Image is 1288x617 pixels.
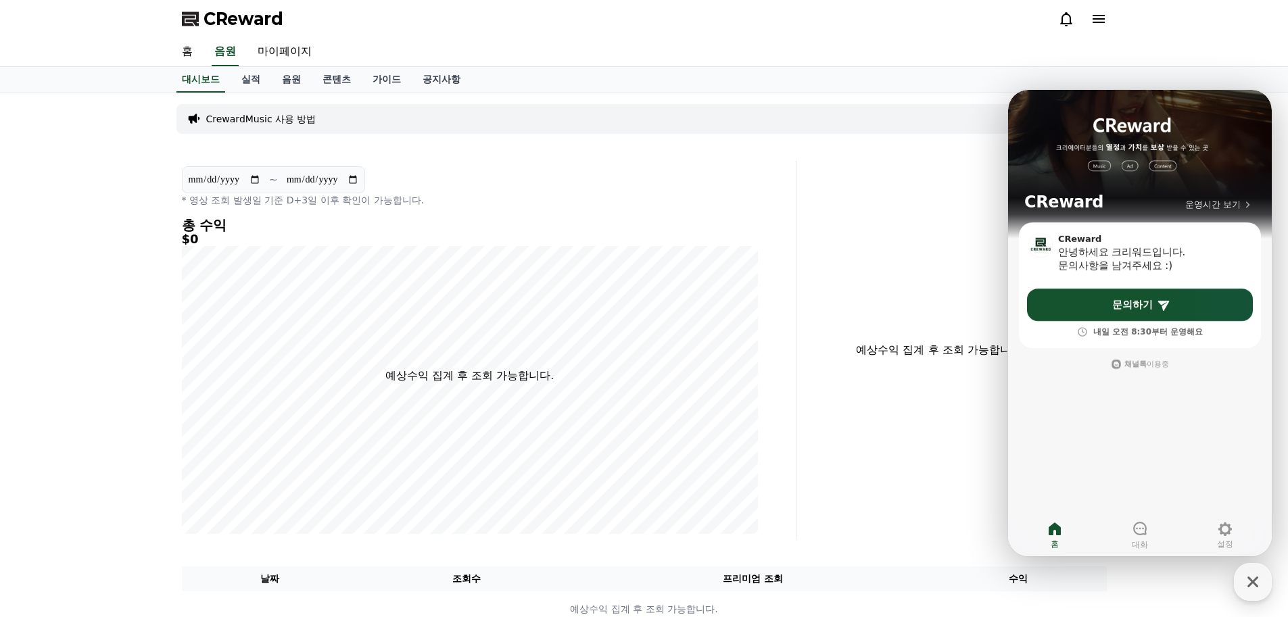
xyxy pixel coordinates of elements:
a: 대시보드 [176,67,225,93]
th: 날짜 [182,566,358,591]
h4: 총 수익 [182,218,758,232]
p: 예상수익 집계 후 조회 가능합니다. [385,368,554,384]
p: 예상수익 집계 후 조회 가능합니다. [183,602,1106,616]
th: 수익 [930,566,1107,591]
a: 음원 [212,38,239,66]
span: CReward [204,8,283,30]
a: 홈 [171,38,204,66]
a: 음원 [271,67,312,93]
p: 예상수익 집계 후 조회 가능합니다. [807,342,1074,358]
p: * 영상 조회 발생일 기준 D+3일 이후 확인이 가능합니다. [182,193,758,207]
h5: $0 [182,232,758,246]
a: 실적 [231,67,271,93]
a: 콘텐츠 [312,67,362,93]
a: CrewardMusic 사용 방법 [206,112,316,126]
p: ~ [269,172,278,188]
th: 프리미엄 조회 [575,566,930,591]
a: CReward [182,8,283,30]
iframe: Channel chat [1008,90,1272,556]
a: 가이드 [362,67,412,93]
th: 조회수 [358,566,575,591]
a: 마이페이지 [247,38,323,66]
a: 공지사항 [412,67,471,93]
